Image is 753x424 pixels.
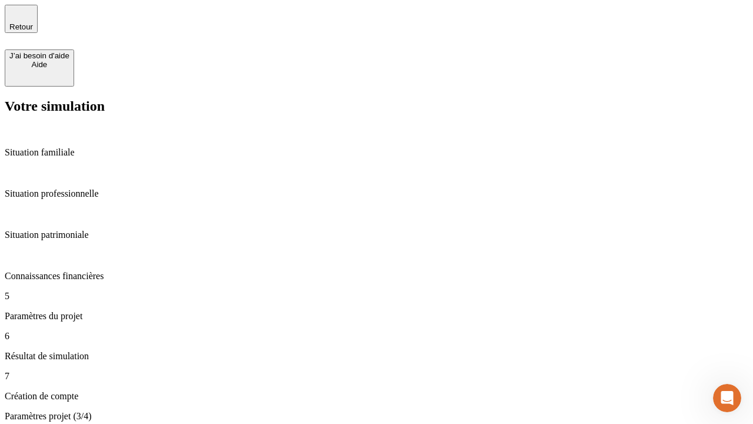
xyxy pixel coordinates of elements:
p: 7 [5,371,748,382]
p: Situation patrimoniale [5,230,748,240]
p: Situation professionnelle [5,188,748,199]
div: Aide [9,60,69,69]
p: Connaissances financières [5,271,748,281]
p: Création de compte [5,391,748,402]
div: J’ai besoin d'aide [9,51,69,60]
button: J’ai besoin d'aideAide [5,49,74,87]
p: 5 [5,291,748,302]
p: Résultat de simulation [5,351,748,362]
h2: Votre simulation [5,98,748,114]
p: Paramètres du projet [5,311,748,322]
p: Situation familiale [5,147,748,158]
p: Paramètres projet (3/4) [5,411,748,422]
iframe: Intercom live chat [713,384,741,412]
p: 6 [5,331,748,342]
button: Retour [5,5,38,33]
span: Retour [9,22,33,31]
